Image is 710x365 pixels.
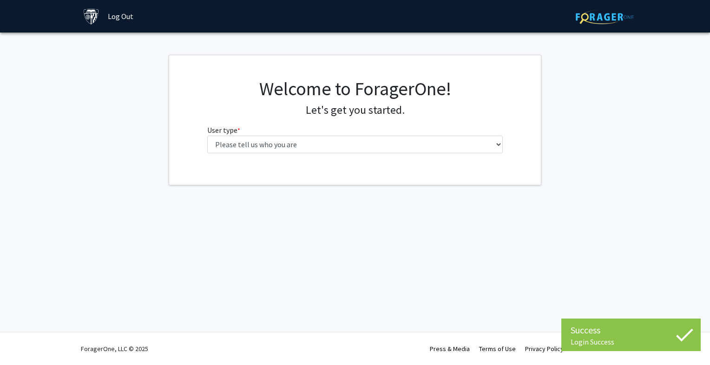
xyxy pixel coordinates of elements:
a: Privacy Policy [525,345,564,353]
img: Johns Hopkins University Logo [83,8,99,25]
iframe: Chat [7,323,39,358]
a: Press & Media [430,345,470,353]
a: Terms of Use [479,345,516,353]
h1: Welcome to ForagerOne! [207,78,503,100]
label: User type [207,124,240,136]
div: Success [571,323,691,337]
div: ForagerOne, LLC © 2025 [81,332,148,365]
img: ForagerOne Logo [576,10,634,24]
div: Login Success [571,337,691,346]
h4: Let's get you started. [207,104,503,117]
